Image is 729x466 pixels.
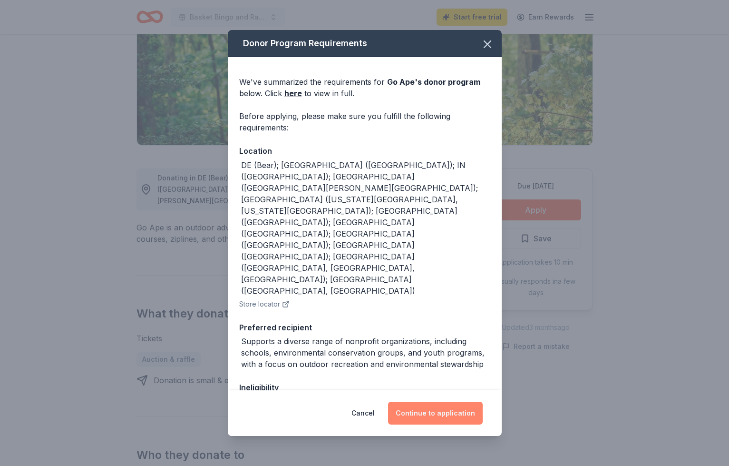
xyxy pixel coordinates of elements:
[241,336,490,370] div: Supports a diverse range of nonprofit organizations, including schools, environmental conservatio...
[239,381,490,394] div: Ineligibility
[387,77,480,87] span: Go Ape 's donor program
[284,88,302,99] a: here
[239,145,490,157] div: Location
[351,402,375,425] button: Cancel
[239,321,490,334] div: Preferred recipient
[241,159,490,297] div: DE (Bear); [GEOGRAPHIC_DATA] ([GEOGRAPHIC_DATA]); IN ([GEOGRAPHIC_DATA]); [GEOGRAPHIC_DATA] ([GEO...
[228,30,502,57] div: Donor Program Requirements
[239,110,490,133] div: Before applying, please make sure you fulfill the following requirements:
[239,76,490,99] div: We've summarized the requirements for below. Click to view in full.
[388,402,483,425] button: Continue to application
[239,298,290,310] button: Store locator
